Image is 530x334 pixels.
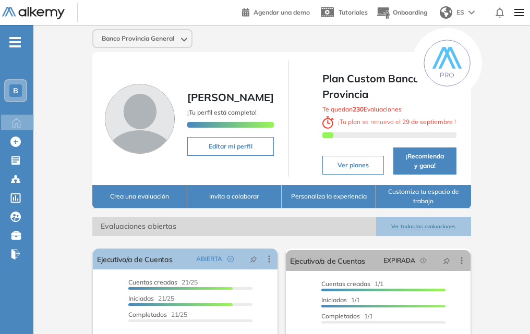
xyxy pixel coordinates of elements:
[2,7,65,20] img: Logo
[383,256,415,265] span: EXPIRADA
[322,71,456,102] span: Plan Custom Banco Provincia
[97,249,172,269] a: Ejecutivo/a de Cuentas
[187,137,274,156] button: Editar mi perfil
[321,312,360,320] span: Completados
[468,10,475,15] img: arrow
[187,108,257,116] span: ¡Tu perfil está completo!
[128,311,187,318] span: 21/25
[128,278,177,286] span: Cuentas creadas
[254,8,310,16] span: Agendar una demo
[227,256,234,262] span: check-circle
[321,312,373,320] span: 1/1
[196,254,222,264] span: ABIERTA
[290,250,365,271] a: Ejecutivo/a de Cuentas
[393,8,427,16] span: Onboarding
[420,257,427,264] span: field-time
[322,116,334,129] img: clock-svg
[376,217,471,236] button: Ver todas las evaluaciones
[128,294,174,302] span: 21/25
[128,278,198,286] span: 21/25
[187,185,282,208] button: Invita a colaborar
[321,296,347,304] span: Iniciadas
[353,105,364,113] b: 230
[393,147,456,175] button: ¡Recomienda y gana!
[92,217,376,236] span: Evaluaciones abiertas
[282,185,376,208] button: Personaliza la experiencia
[102,34,174,43] span: Banco Provincia General
[9,41,21,43] i: -
[128,311,167,318] span: Completados
[321,296,360,304] span: 1/1
[128,294,154,302] span: Iniciadas
[187,91,274,104] span: [PERSON_NAME]
[322,118,456,126] span: ¡ Tu plan se renueva el !
[242,5,310,18] a: Agendar una demo
[456,8,464,17] span: ES
[376,185,471,208] button: Customiza tu espacio de trabajo
[13,86,18,95] span: B
[510,2,528,23] img: Menu
[250,255,257,263] span: pushpin
[321,280,383,288] span: 1/1
[322,156,383,175] button: Ver planes
[443,256,450,265] span: pushpin
[321,280,370,288] span: Cuentas creadas
[435,252,458,269] button: pushpin
[105,84,175,154] img: Foto de perfil
[322,105,402,113] span: Te quedan Evaluaciones
[92,185,187,208] button: Crea una evaluación
[242,251,265,267] button: pushpin
[339,8,368,16] span: Tutoriales
[376,2,427,24] button: Onboarding
[440,6,452,19] img: world
[401,118,454,126] b: 29 de septiembre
